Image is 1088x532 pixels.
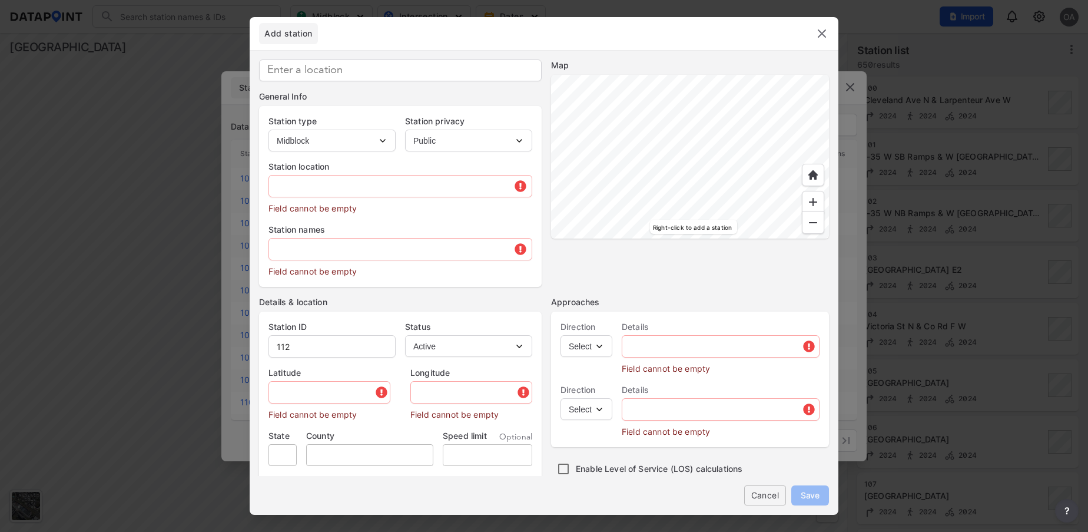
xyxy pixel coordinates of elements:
label: Details [622,384,820,396]
label: Station ID [268,321,396,333]
input: Enter a location [259,60,542,81]
p: Field cannot be empty [268,404,390,421]
span: Cancel [754,489,777,501]
p: Field cannot be empty [622,421,820,438]
p: Field cannot be empty [410,404,532,421]
label: Station location [268,161,532,173]
span: ? [1062,504,1072,518]
label: Direction [560,384,612,396]
p: Field cannot be empty [622,358,820,375]
p: Field cannot be empty [268,197,532,214]
div: General Info [259,91,542,103]
label: Jurisdiction [268,475,314,487]
span: Optional [499,431,532,443]
label: Longitude [410,367,532,379]
div: Details & location [259,296,542,308]
button: Cancel [744,485,786,505]
label: State [268,430,297,442]
label: Speed limit [443,430,487,442]
label: County [306,430,433,442]
p: Field cannot be empty [268,260,532,277]
label: Details [622,321,820,333]
img: close.efbf2170.svg [815,27,829,41]
button: more [1055,499,1079,523]
label: Status [405,321,532,333]
label: Direction [560,321,612,333]
label: Latitude [268,367,390,379]
label: Station privacy [405,115,532,127]
div: Map [551,60,829,71]
div: full width tabs example [259,23,318,44]
div: Enable Level of Service (LOS) calculations [551,457,834,481]
div: Approaches [551,296,829,308]
span: Add station [259,28,318,39]
label: Station type [268,115,396,127]
label: Station names [268,224,532,236]
label: Community [400,475,445,487]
